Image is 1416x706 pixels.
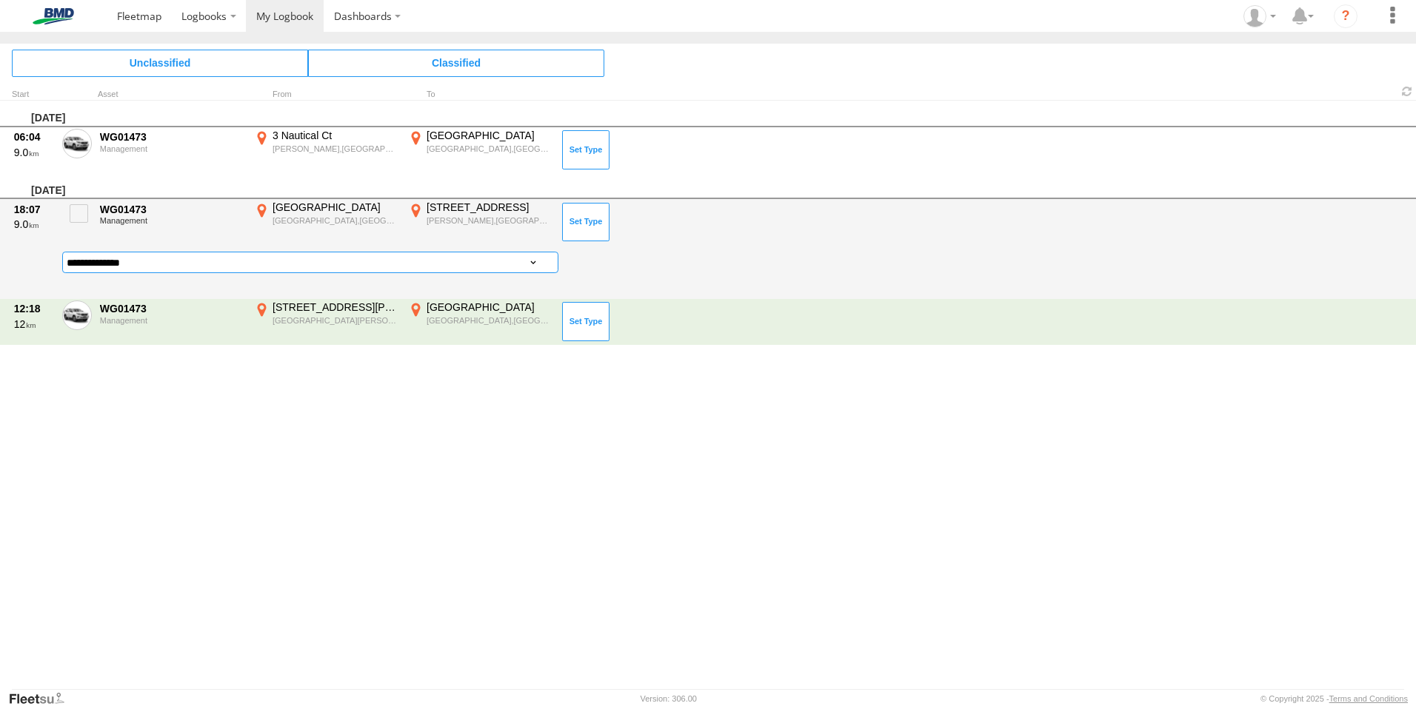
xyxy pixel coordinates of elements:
label: Click to View Event Location [406,201,554,243]
label: Click to View Event Location [406,129,554,172]
div: Management [100,216,244,225]
div: 12:18 [14,302,54,315]
div: 9.0 [14,218,54,231]
div: [STREET_ADDRESS][PERSON_NAME] [273,300,398,314]
span: Click to view Unclassified Trips [12,50,308,76]
div: [STREET_ADDRESS] [427,201,552,214]
div: Click to Sort [12,91,56,98]
div: Management [100,144,244,153]
img: bmd-logo.svg [15,8,92,24]
div: [GEOGRAPHIC_DATA] [273,201,398,214]
div: 9.0 [14,146,54,159]
div: 06:04 [14,130,54,144]
div: 3 Nautical Ct [273,129,398,142]
div: Version: 306.00 [641,694,697,703]
label: Click to View Event Location [252,201,400,243]
i: ? [1334,4,1357,28]
a: Terms and Conditions [1329,694,1408,703]
div: [GEOGRAPHIC_DATA],[GEOGRAPHIC_DATA] [427,315,552,326]
label: Click to View Event Location [406,300,554,343]
div: Asset [98,91,246,98]
div: [GEOGRAPHIC_DATA] [427,129,552,142]
label: Click to View Event Location [252,300,400,343]
div: WG01473 [100,203,244,216]
div: To [406,91,554,98]
span: Refresh [1398,84,1416,98]
div: [GEOGRAPHIC_DATA] [427,300,552,314]
div: From [252,91,400,98]
div: © Copyright 2025 - [1260,694,1408,703]
div: Macgregor (Greg) Burns [1238,5,1281,27]
div: [GEOGRAPHIC_DATA][PERSON_NAME],[GEOGRAPHIC_DATA] [273,315,398,326]
div: Management [100,316,244,325]
div: WG01473 [100,302,244,315]
div: [PERSON_NAME],[GEOGRAPHIC_DATA] [273,144,398,154]
label: Click to View Event Location [252,129,400,172]
button: Click to Set [562,203,610,241]
span: Click to view Classified Trips [308,50,604,76]
div: 18:07 [14,203,54,216]
div: 12 [14,317,54,331]
div: WG01473 [100,130,244,144]
button: Click to Set [562,130,610,169]
div: [GEOGRAPHIC_DATA],[GEOGRAPHIC_DATA] [273,215,398,226]
a: Visit our Website [8,691,76,706]
div: [PERSON_NAME],[GEOGRAPHIC_DATA] [427,215,552,226]
button: Click to Set [562,302,610,340]
div: [GEOGRAPHIC_DATA],[GEOGRAPHIC_DATA] [427,144,552,154]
